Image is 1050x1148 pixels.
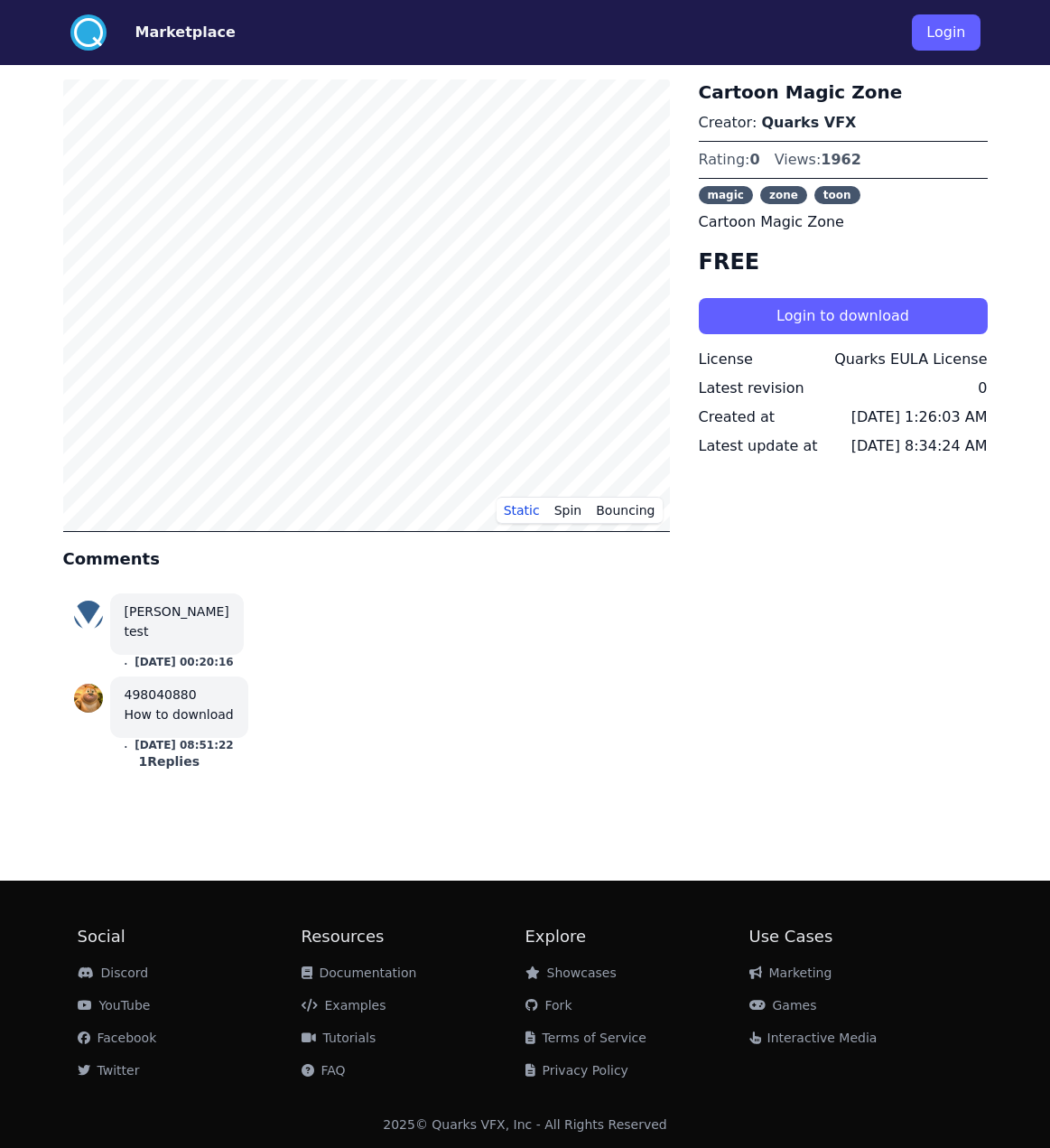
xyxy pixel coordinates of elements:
a: Tutorials [302,1031,376,1045]
div: Rating: [699,149,760,171]
a: Marketing [749,966,832,980]
a: Privacy Policy [525,1063,628,1078]
button: [DATE] 00:20:16 [135,655,234,669]
button: Spin [547,497,590,524]
a: YouTube [78,998,151,1013]
button: Login to download [699,298,988,334]
button: Login [912,14,980,51]
div: [DATE] 8:34:24 AM [851,435,988,457]
a: 498040880 [125,687,197,702]
div: 2025 © Quarks VFX, Inc - All Rights Reserved [383,1115,667,1134]
a: Login to download [699,307,988,324]
span: zone [760,186,807,204]
div: Views: [775,149,861,171]
div: Quarks EULA License [834,349,987,370]
h2: Explore [525,924,749,949]
h2: Resources [302,924,525,949]
span: magic [699,186,753,204]
h2: Social [78,924,302,949]
a: Examples [302,998,386,1013]
img: profile [74,684,103,713]
div: Created at [699,406,775,428]
span: 0 [749,151,759,168]
a: Login [912,7,980,58]
a: Games [749,998,817,1013]
h3: Cartoon Magic Zone [699,79,988,105]
button: Bouncing [589,497,662,524]
div: test [125,622,229,640]
div: 1 Replies [125,752,214,770]
a: Interactive Media [749,1031,878,1045]
h4: FREE [699,247,988,276]
button: Marketplace [135,22,236,43]
a: Fork [525,998,572,1013]
a: FAQ [302,1063,346,1078]
a: Quarks VFX [761,114,856,131]
div: 0 [978,378,987,399]
a: Discord [78,966,149,980]
div: Latest update at [699,435,818,457]
a: [PERSON_NAME] [125,604,229,619]
div: License [699,349,753,370]
p: Creator: [699,112,988,134]
a: Facebook [78,1031,157,1045]
p: Cartoon Magic Zone [699,211,988,233]
h2: Use Cases [749,924,973,949]
a: Terms of Service [525,1031,646,1045]
small: . [125,657,128,668]
button: Static [497,497,547,524]
a: Showcases [525,966,617,980]
img: profile [74,601,103,630]
small: . [125,740,128,751]
div: Latest revision [699,378,804,399]
h4: Comments [63,546,670,572]
span: 1962 [821,151,861,168]
a: Twitter [78,1063,140,1078]
span: toon [814,186,860,204]
a: Documentation [302,966,417,980]
a: Marketplace [107,22,236,43]
button: [DATE] 08:51:22 [135,738,234,752]
div: [DATE] 1:26:03 AM [851,406,988,428]
div: How to download [125,705,234,723]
